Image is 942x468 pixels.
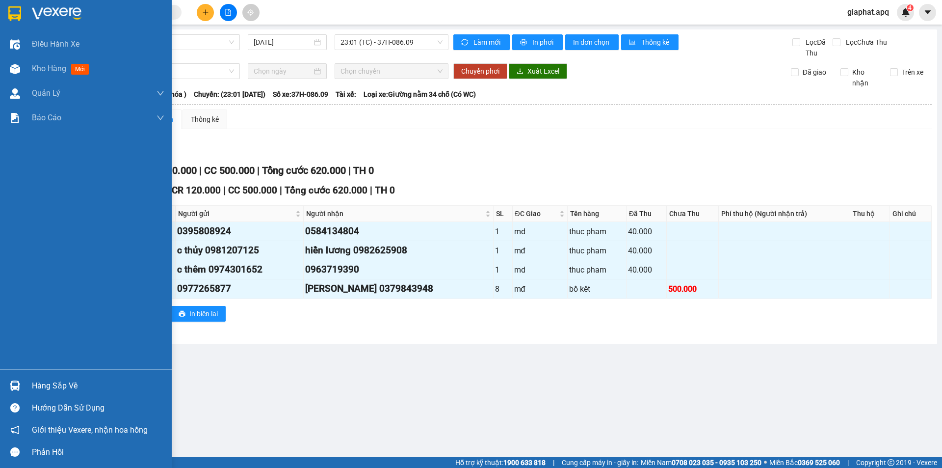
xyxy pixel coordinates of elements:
[569,225,625,238] div: thuc pham
[517,68,523,76] span: download
[573,37,611,48] span: In đơn chọn
[898,67,927,78] span: Trên xe
[565,34,619,50] button: In đơn chọn
[340,35,443,50] span: 23:01 (TC) - 37H-086.09
[257,165,260,176] span: |
[890,206,932,222] th: Ghi chú
[370,185,372,196] span: |
[32,379,164,393] div: Hàng sắp về
[532,37,555,48] span: In phơi
[764,461,767,465] span: ⚪️
[32,64,66,73] span: Kho hàng
[157,114,164,122] span: down
[242,4,260,21] button: aim
[515,208,558,219] span: ĐC Giao
[569,283,625,295] div: bồ kết
[305,262,492,277] div: 0963719390
[197,4,214,21] button: plus
[71,64,89,75] span: mới
[520,39,528,47] span: printer
[512,34,563,50] button: printerIn phơi
[527,66,559,77] span: Xuất Excel
[553,457,554,468] span: |
[503,459,546,467] strong: 1900 633 818
[719,206,850,222] th: Phí thu hộ (Người nhận trả)
[919,4,936,21] button: caret-down
[495,283,511,295] div: 8
[627,206,667,222] th: Đã Thu
[199,165,202,176] span: |
[305,243,492,258] div: hiền lương 0982625908
[177,281,302,296] div: 0977265877
[8,6,21,21] img: logo-vxr
[178,208,293,219] span: Người gửi
[305,224,492,239] div: 0584134804
[10,425,20,435] span: notification
[204,165,255,176] span: CC 500.000
[473,37,502,48] span: Làm mới
[32,401,164,415] div: Hướng dẫn sử dụng
[336,89,356,100] span: Tài xế:
[568,206,627,222] th: Tên hàng
[191,114,219,125] div: Thống kê
[907,4,914,11] sup: 4
[621,34,679,50] button: bar-chartThống kê
[494,206,513,222] th: SL
[514,225,566,238] div: md
[225,9,232,16] span: file-add
[280,185,282,196] span: |
[461,39,470,47] span: sync
[273,89,328,100] span: Số xe: 37H-086.09
[157,89,164,97] span: down
[353,165,374,176] span: TH 0
[629,39,637,47] span: bar-chart
[10,403,20,413] span: question-circle
[10,447,20,457] span: message
[847,457,849,468] span: |
[10,381,20,391] img: warehouse-icon
[171,306,226,322] button: printerIn biên lai
[179,310,185,318] span: printer
[495,264,511,276] div: 1
[453,63,507,79] button: Chuyển phơi
[340,64,443,79] span: Chọn chuyến
[32,445,164,460] div: Phản hồi
[799,67,830,78] span: Đã giao
[667,206,718,222] th: Chưa Thu
[923,8,932,17] span: caret-down
[495,225,511,238] div: 1
[514,283,566,295] div: mđ
[562,457,638,468] span: Cung cấp máy in - giấy in:
[223,185,226,196] span: |
[628,264,665,276] div: 40.000
[202,9,209,16] span: plus
[189,308,218,319] span: In biên lai
[32,424,148,436] span: Giới thiệu Vexere, nhận hoa hồng
[348,165,351,176] span: |
[509,63,567,79] button: downloadXuất Excel
[495,245,511,257] div: 1
[672,459,761,467] strong: 0708 023 035 - 0935 103 250
[172,185,221,196] span: CR 120.000
[285,185,367,196] span: Tổng cước 620.000
[10,64,20,74] img: warehouse-icon
[177,224,302,239] div: 0395808924
[908,4,912,11] span: 4
[305,281,492,296] div: [PERSON_NAME] 0379843948
[569,264,625,276] div: thuc pham
[641,37,671,48] span: Thống kê
[10,39,20,50] img: warehouse-icon
[628,225,665,238] div: 40.000
[848,67,883,88] span: Kho nhận
[254,66,312,77] input: Chọn ngày
[668,283,716,295] div: 500.000
[455,457,546,468] span: Hỗ trợ kỹ thuật:
[254,37,312,48] input: 13/10/2025
[306,208,483,219] span: Người nhận
[628,245,665,257] div: 40.000
[514,245,566,257] div: mđ
[32,87,60,99] span: Quản Lý
[32,111,61,124] span: Báo cáo
[514,264,566,276] div: md
[10,88,20,99] img: warehouse-icon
